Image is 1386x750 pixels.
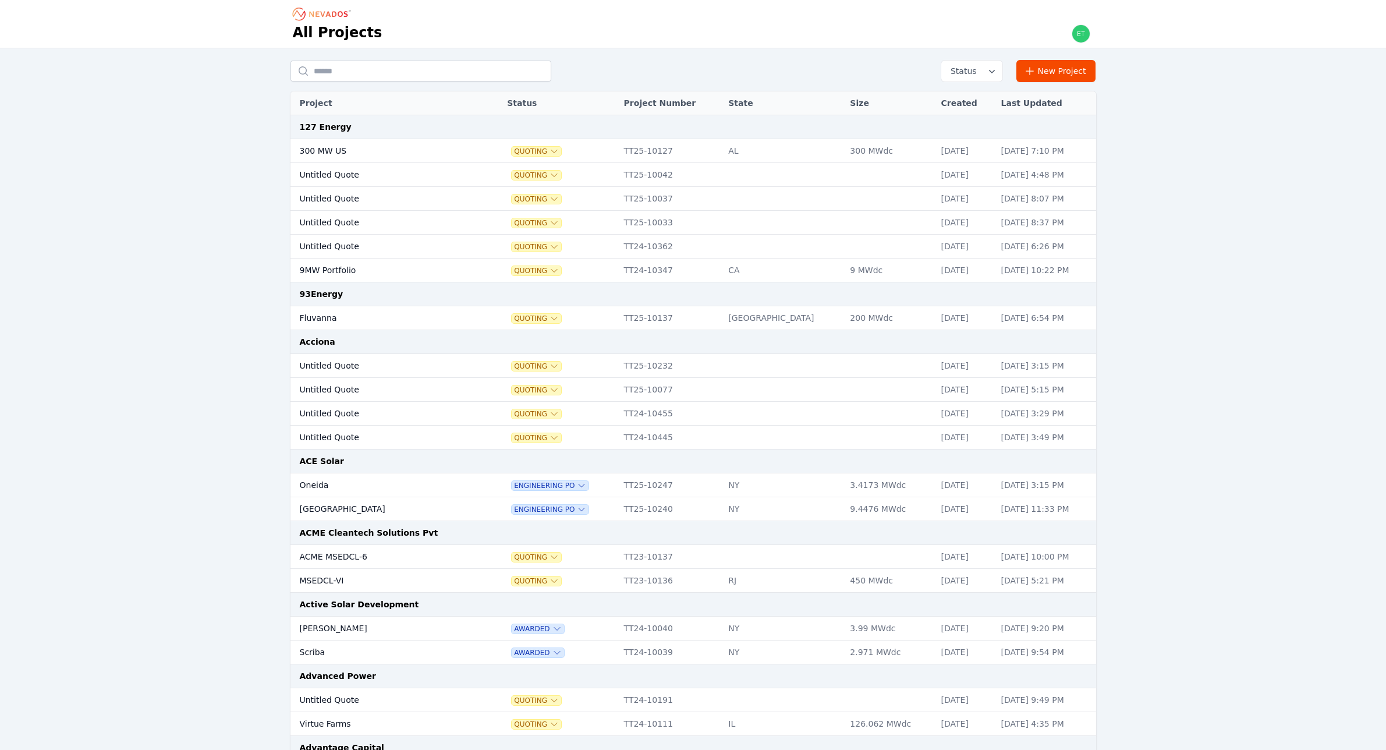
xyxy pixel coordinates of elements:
button: Quoting [512,696,561,705]
td: 200 MWdc [844,306,935,330]
td: [DATE] 3:15 PM [995,473,1096,497]
td: [DATE] 3:15 PM [995,354,1096,378]
td: Untitled Quote [290,402,473,426]
tr: Untitled QuoteQuotingTT25-10077[DATE][DATE] 5:15 PM [290,378,1096,402]
span: Quoting [512,266,561,275]
td: [DATE] [935,617,995,641]
tr: [PERSON_NAME]AwardedTT24-10040NY3.99 MWdc[DATE][DATE] 9:20 PM [290,617,1096,641]
button: Quoting [512,147,561,156]
td: [DATE] 5:21 PM [995,569,1096,593]
td: MSEDCL-VI [290,569,473,593]
td: 300 MWdc [844,139,935,163]
td: TT24-10362 [618,235,723,259]
td: TT24-10445 [618,426,723,450]
td: [DATE] [935,259,995,282]
td: [DATE] [935,497,995,521]
button: Quoting [512,576,561,586]
td: [DATE] 3:49 PM [995,426,1096,450]
td: 450 MWdc [844,569,935,593]
td: TT25-10240 [618,497,723,521]
td: AL [722,139,844,163]
td: [DATE] 4:35 PM [995,712,1096,736]
td: NY [722,473,844,497]
tr: Untitled QuoteQuotingTT24-10362[DATE][DATE] 6:26 PM [290,235,1096,259]
td: [DATE] [935,139,995,163]
span: Quoting [512,409,561,419]
td: 3.4173 MWdc [844,473,935,497]
td: Advanced Power [290,664,1096,688]
td: [DATE] [935,306,995,330]
tr: ScribaAwardedTT24-10039NY2.971 MWdc[DATE][DATE] 9:54 PM [290,641,1096,664]
button: Quoting [512,553,561,562]
td: IL [722,712,844,736]
nav: Breadcrumb [293,5,355,23]
tr: [GEOGRAPHIC_DATA]Engineering POTT25-10240NY9.4476 MWdc[DATE][DATE] 11:33 PM [290,497,1096,521]
tr: ACME MSEDCL-6QuotingTT23-10137[DATE][DATE] 10:00 PM [290,545,1096,569]
button: Status [941,61,1002,82]
td: TT24-10455 [618,402,723,426]
tr: Untitled QuoteQuotingTT25-10042[DATE][DATE] 4:48 PM [290,163,1096,187]
td: [PERSON_NAME] [290,617,473,641]
td: ACME MSEDCL-6 [290,545,473,569]
button: Quoting [512,433,561,443]
td: [DATE] [935,211,995,235]
td: Untitled Quote [290,426,473,450]
td: TT24-10347 [618,259,723,282]
td: [DATE] [935,712,995,736]
td: [DATE] 3:29 PM [995,402,1096,426]
tr: Untitled QuoteQuotingTT25-10037[DATE][DATE] 8:07 PM [290,187,1096,211]
td: ACME Cleantech Solutions Pvt [290,521,1096,545]
td: NY [722,617,844,641]
td: [DATE] 6:54 PM [995,306,1096,330]
button: Quoting [512,242,561,252]
td: [DATE] 7:10 PM [995,139,1096,163]
th: Project [290,91,473,115]
td: TT25-10077 [618,378,723,402]
td: [DATE] [935,641,995,664]
button: Engineering PO [512,505,589,514]
th: Status [501,91,618,115]
td: Untitled Quote [290,378,473,402]
td: 300 MW US [290,139,473,163]
tr: Untitled QuoteQuotingTT24-10455[DATE][DATE] 3:29 PM [290,402,1096,426]
th: State [722,91,844,115]
span: Awarded [512,624,563,634]
td: TT25-10037 [618,187,723,211]
tr: Untitled QuoteQuotingTT25-10232[DATE][DATE] 3:15 PM [290,354,1096,378]
td: 3.99 MWdc [844,617,935,641]
tr: FluvannaQuotingTT25-10137[GEOGRAPHIC_DATA]200 MWdc[DATE][DATE] 6:54 PM [290,306,1096,330]
td: Scriba [290,641,473,664]
td: [DATE] [935,688,995,712]
td: [DATE] 5:15 PM [995,378,1096,402]
td: TT24-10111 [618,712,723,736]
td: [DATE] [935,426,995,450]
td: Untitled Quote [290,354,473,378]
td: TT23-10136 [618,569,723,593]
span: Status [946,65,977,77]
tr: 300 MW USQuotingTT25-10127AL300 MWdc[DATE][DATE] 7:10 PM [290,139,1096,163]
span: Quoting [512,194,561,204]
tr: OneidaEngineering POTT25-10247NY3.4173 MWdc[DATE][DATE] 3:15 PM [290,473,1096,497]
td: [DATE] [935,187,995,211]
td: Acciona [290,330,1096,354]
button: Quoting [512,314,561,323]
th: Size [844,91,935,115]
td: 127 Energy [290,115,1096,139]
th: Last Updated [995,91,1096,115]
td: Untitled Quote [290,688,473,712]
span: Quoting [512,720,561,729]
td: [DATE] 8:07 PM [995,187,1096,211]
td: Untitled Quote [290,187,473,211]
td: TT25-10247 [618,473,723,497]
td: [DATE] 8:37 PM [995,211,1096,235]
td: Active Solar Development [290,593,1096,617]
td: [DATE] 6:26 PM [995,235,1096,259]
td: Oneida [290,473,473,497]
td: CA [722,259,844,282]
span: Quoting [512,171,561,180]
td: [DATE] 9:54 PM [995,641,1096,664]
td: 9 MWdc [844,259,935,282]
